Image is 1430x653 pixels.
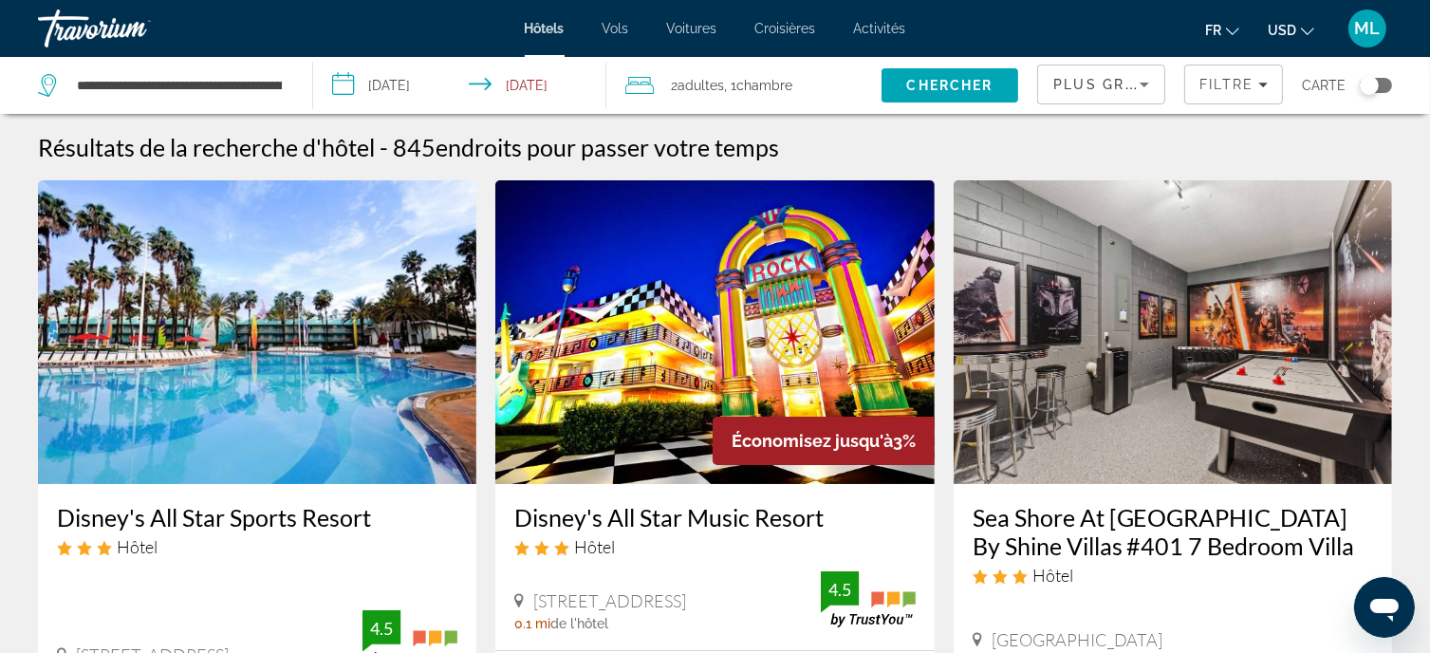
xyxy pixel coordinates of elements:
[736,78,792,93] span: Chambre
[1343,9,1392,48] button: User Menu
[1184,65,1283,104] button: Filters
[1205,23,1221,38] span: fr
[514,536,915,557] div: 3 star Hotel
[1302,72,1346,99] span: Carte
[667,21,717,36] a: Voitures
[1053,77,1280,92] span: Plus grandes économies
[1346,77,1392,94] button: Toggle map
[1205,16,1239,44] button: Change language
[38,133,375,161] h1: Résultats de la recherche d'hôtel
[495,180,934,484] img: Disney's All Star Music Resort
[313,57,607,114] button: Select check in and out date
[678,78,724,93] span: Adultes
[1268,16,1314,44] button: Change currency
[525,21,565,36] a: Hôtels
[574,536,615,557] span: Hôtel
[992,629,1163,650] span: [GEOGRAPHIC_DATA]
[117,536,158,557] span: Hôtel
[1032,565,1073,586] span: Hôtel
[713,417,935,465] div: 3%
[603,21,629,36] a: Vols
[1268,23,1296,38] span: USD
[973,565,1373,586] div: 3 star Hotel
[821,571,916,627] img: TrustYou guest rating badge
[671,72,724,99] span: 2
[436,133,779,161] span: endroits pour passer votre temps
[1354,577,1415,638] iframe: Bouton de lancement de la fenêtre de messagerie, conversation en cours
[550,616,608,631] span: de l'hôtel
[38,180,476,484] img: Disney's All Star Sports Resort
[821,578,859,601] div: 4.5
[38,4,228,53] a: Travorium
[75,71,284,100] input: Search hotel destination
[954,180,1392,484] img: Sea Shore At Solara Resort By Shine Villas #401 7 Bedroom Villa
[724,72,792,99] span: , 1
[882,68,1019,103] button: Search
[755,21,816,36] a: Croisières
[514,616,550,631] span: 0.1 mi
[533,590,686,611] span: [STREET_ADDRESS]
[380,133,388,161] span: -
[362,617,400,640] div: 4.5
[854,21,906,36] a: Activités
[732,431,893,451] span: Économisez jusqu'à
[1053,73,1149,96] mat-select: Sort by
[57,503,457,532] a: Disney's All Star Sports Resort
[1355,19,1381,38] span: ML
[907,78,994,93] span: Chercher
[57,536,457,557] div: 3 star Hotel
[1199,77,1254,92] span: Filtre
[606,57,882,114] button: Travelers: 2 adults, 0 children
[973,503,1373,560] a: Sea Shore At [GEOGRAPHIC_DATA] By Shine Villas #401 7 Bedroom Villa
[393,133,779,161] h2: 845
[514,503,915,532] a: Disney's All Star Music Resort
